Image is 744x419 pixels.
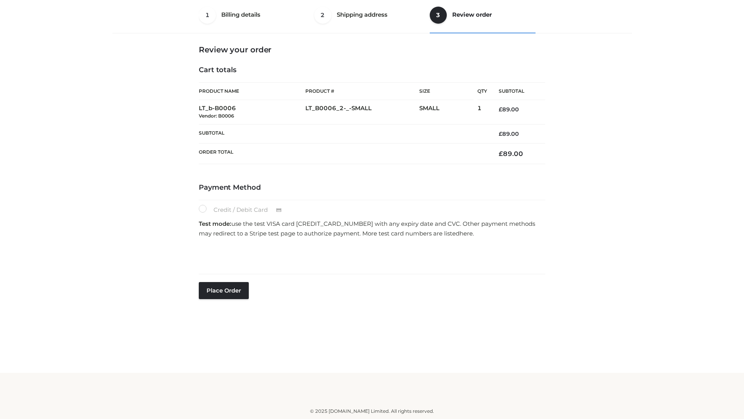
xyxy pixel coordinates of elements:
bdi: 89.00 [499,150,523,158]
span: £ [499,130,502,137]
h4: Cart totals [199,66,545,74]
th: Product Name [199,82,305,100]
span: £ [499,150,503,158]
p: use the test VISA card [CREDIT_CARD_NUMBER] with any expiry date and CVC. Other payment methods m... [199,219,545,239]
th: Size [419,83,474,100]
th: Qty [477,82,487,100]
h4: Payment Method [199,184,545,192]
td: LT_B0006_2-_-SMALL [305,100,419,125]
bdi: 89.00 [499,130,519,137]
td: SMALL [419,100,477,125]
th: Product # [305,82,419,100]
a: here [460,230,473,237]
span: £ [499,106,502,113]
button: Place order [199,282,249,299]
strong: Test mode: [199,220,231,227]
h3: Review your order [199,45,545,54]
td: 1 [477,100,487,125]
th: Subtotal [199,124,487,143]
iframe: Secure payment input frame [197,241,544,269]
img: Credit / Debit Card [272,206,286,215]
bdi: 89.00 [499,106,519,113]
div: © 2025 [DOMAIN_NAME] Limited. All rights reserved. [115,407,629,415]
label: Credit / Debit Card [199,205,290,215]
td: LT_b-B0006 [199,100,305,125]
th: Order Total [199,144,487,164]
small: Vendor: B0006 [199,113,234,119]
th: Subtotal [487,83,545,100]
